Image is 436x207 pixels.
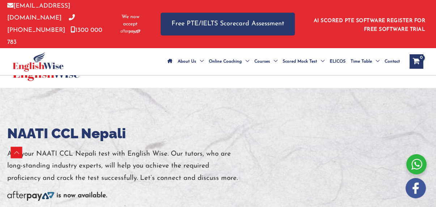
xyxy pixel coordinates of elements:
span: We now accept [118,13,143,28]
span: Contact [385,49,400,74]
a: View Shopping Cart, empty [410,54,423,69]
a: CoursesMenu Toggle [252,49,280,74]
p: Ace your NAATI CCL Nepali test with English Wise. Our tutors, who are long-standing industry expe... [7,148,253,184]
a: Contact [382,49,402,74]
span: Menu Toggle [242,49,249,74]
b: is now available. [56,192,107,199]
span: Menu Toggle [270,49,278,74]
span: Scored Mock Test [283,49,317,74]
a: Scored Mock TestMenu Toggle [280,49,327,74]
span: Time Table [351,49,372,74]
div: Rating: 4.8 out of 5 [16,175,68,185]
a: [PHONE_NUMBER] [7,15,75,33]
img: Afterpay-Logo [120,29,140,33]
a: Time TableMenu Toggle [348,49,382,74]
span: About Us [178,49,196,74]
a: About UsMenu Toggle [175,49,206,74]
img: cropped-ew-logo [13,52,64,72]
nav: Site Navigation: Main Menu [165,49,402,74]
span: ELICOS [330,49,346,74]
div: 723 reviews [30,188,54,194]
a: Online CoachingMenu Toggle [206,49,252,74]
a: [EMAIL_ADDRESS][DOMAIN_NAME] [7,3,70,21]
div: 4.8 [16,175,26,185]
span: Menu Toggle [372,49,380,74]
span: Menu Toggle [317,49,325,74]
span: Online Coaching [209,49,242,74]
a: 1300 000 783 [7,27,102,45]
h1: NAATI CCL Nepali [7,124,253,143]
img: white-facebook.png [406,178,426,198]
span: Menu Toggle [196,49,204,74]
aside: Header Widget 1 [309,12,429,36]
a: AI SCORED PTE SOFTWARE REGISTER FOR FREE SOFTWARE TRIAL [314,18,426,32]
a: Free PTE/IELTS Scorecard Assessment [161,13,295,35]
a: ELICOS [327,49,348,74]
span: Courses [254,49,270,74]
